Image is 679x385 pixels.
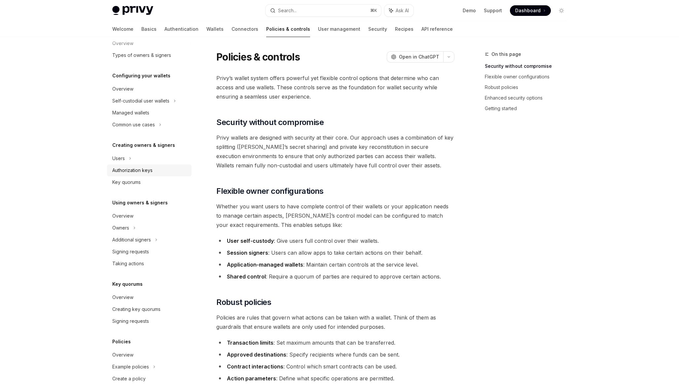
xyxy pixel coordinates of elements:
div: Authorization keys [112,166,153,174]
a: User management [318,21,360,37]
div: Types of owners & signers [112,51,171,59]
button: Ask AI [384,5,413,17]
a: API reference [421,21,453,37]
span: Policies are rules that govern what actions can be taken with a wallet. Think of them as guardrai... [216,313,454,331]
div: Overview [112,351,133,359]
div: Example policies [112,363,149,371]
span: Whether you want users to have complete control of their wallets or your application needs to man... [216,202,454,230]
a: Wallets [206,21,224,37]
li: : Give users full control over their wallets. [216,236,454,245]
button: Search...⌘K [266,5,381,17]
span: Robust policies [216,297,271,308]
span: Security without compromise [216,117,324,128]
a: Policies & controls [266,21,310,37]
li: : Control which smart contracts can be used. [216,362,454,371]
div: Overview [112,212,133,220]
a: Overview [107,291,192,303]
a: Welcome [112,21,133,37]
a: Create a policy [107,373,192,385]
a: Authorization keys [107,164,192,176]
a: Signing requests [107,315,192,327]
div: Signing requests [112,317,149,325]
span: Dashboard [515,7,541,14]
li: : Users can allow apps to take certain actions on their behalf. [216,248,454,257]
a: Managed wallets [107,107,192,119]
div: Search... [278,7,297,15]
h5: Using owners & signers [112,199,168,207]
a: Creating key quorums [107,303,192,315]
a: Support [484,7,502,14]
div: Creating key quorums [112,305,161,313]
span: ⌘ K [370,8,377,13]
h1: Policies & controls [216,51,300,63]
strong: Contract interactions [227,363,283,370]
a: Demo [463,7,476,14]
div: Create a policy [112,375,146,383]
a: Dashboard [510,5,551,16]
div: Managed wallets [112,109,149,117]
a: Types of owners & signers [107,49,192,61]
div: Owners [112,224,129,232]
span: Privy wallets are designed with security at their core. Our approach uses a combination of key sp... [216,133,454,170]
a: Basics [141,21,157,37]
li: : Specify recipients where funds can be sent. [216,350,454,359]
strong: User self-custody [227,237,274,244]
div: Self-custodial user wallets [112,97,169,105]
a: Getting started [485,103,572,114]
div: Overview [112,293,133,301]
li: : Set maximum amounts that can be transferred. [216,338,454,347]
a: Recipes [395,21,413,37]
div: Additional signers [112,236,151,244]
span: Open in ChatGPT [399,54,439,60]
span: Flexible owner configurations [216,186,324,196]
h5: Key quorums [112,280,143,288]
strong: Action parameters [227,375,276,382]
li: : Require a quorum of parties are required to approve certain actions. [216,272,454,281]
span: On this page [491,50,521,58]
strong: Transaction limits [227,339,273,346]
div: Key quorums [112,178,141,186]
li: : Define what specific operations are permitted. [216,374,454,383]
div: Users [112,154,125,162]
strong: Session signers [227,249,268,256]
a: Authentication [164,21,198,37]
a: Security [368,21,387,37]
a: Enhanced security options [485,93,572,103]
a: Overview [107,83,192,95]
a: Signing requests [107,246,192,258]
a: Overview [107,210,192,222]
a: Flexible owner configurations [485,71,572,82]
div: Signing requests [112,248,149,256]
div: Common use cases [112,121,155,129]
a: Security without compromise [485,61,572,71]
span: Ask AI [396,7,409,14]
strong: Shared control [227,273,266,280]
h5: Configuring your wallets [112,72,170,80]
img: light logo [112,6,153,15]
a: Key quorums [107,176,192,188]
button: Toggle dark mode [556,5,567,16]
a: Taking actions [107,258,192,270]
h5: Policies [112,338,131,346]
div: Taking actions [112,260,144,268]
a: Overview [107,349,192,361]
span: Privy’s wallet system offers powerful yet flexible control options that determine who can access ... [216,73,454,101]
div: Overview [112,85,133,93]
a: Connectors [232,21,258,37]
a: Robust policies [485,82,572,93]
li: : Maintain certain controls at the service level. [216,260,454,269]
strong: Application-managed wallets [227,261,303,268]
button: Open in ChatGPT [387,51,443,63]
h5: Creating owners & signers [112,141,175,149]
strong: Approved destinations [227,351,286,358]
